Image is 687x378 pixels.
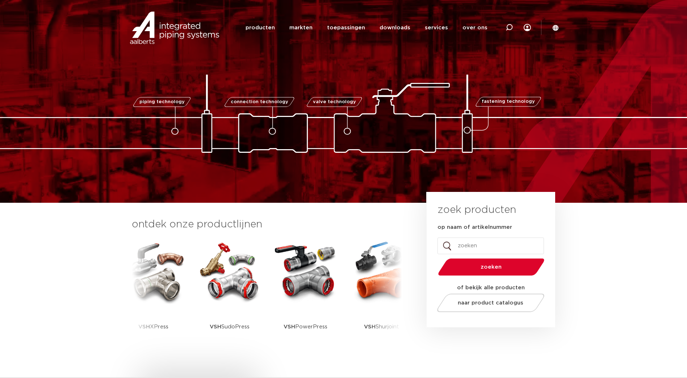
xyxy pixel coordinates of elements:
[246,14,275,42] a: producten
[437,203,516,217] h3: zoek producten
[349,239,414,349] a: VSHShurjoint
[425,14,448,42] a: services
[121,239,186,349] a: VSHXPress
[364,304,399,349] p: Shurjoint
[364,324,376,329] strong: VSH
[230,100,288,104] span: connection technology
[482,100,535,104] span: fastening technology
[284,324,295,329] strong: VSH
[435,258,547,276] button: zoeken
[246,14,487,42] nav: Menu
[197,239,262,349] a: VSHSudoPress
[273,239,338,349] a: VSHPowerPress
[437,238,544,254] input: zoeken
[457,264,526,270] span: zoeken
[284,304,327,349] p: PowerPress
[210,304,250,349] p: SudoPress
[380,14,410,42] a: downloads
[138,324,150,329] strong: VSH
[289,14,313,42] a: markten
[458,300,523,306] span: naar product catalogus
[437,224,512,231] label: op naam of artikelnummer
[139,100,185,104] span: piping technology
[435,294,546,312] a: naar product catalogus
[462,14,487,42] a: over ons
[327,14,365,42] a: toepassingen
[132,217,402,232] h3: ontdek onze productlijnen
[457,285,525,290] strong: of bekijk alle producten
[210,324,221,329] strong: VSH
[138,304,168,349] p: XPress
[313,100,356,104] span: valve technology
[524,20,531,35] div: my IPS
